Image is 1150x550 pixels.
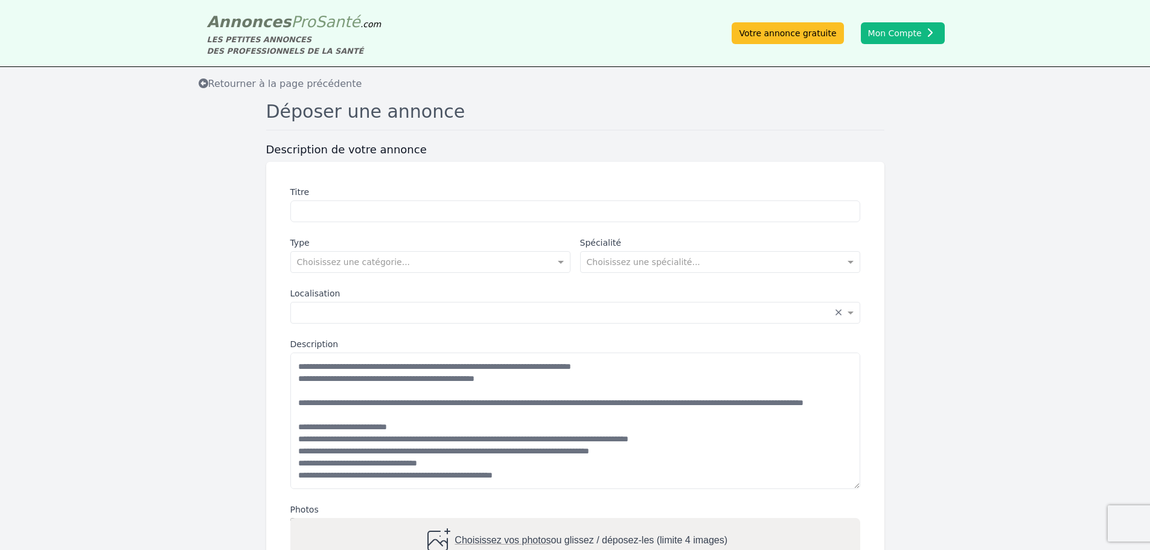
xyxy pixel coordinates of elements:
[207,34,382,57] div: LES PETITES ANNONCES DES PROFESSIONNELS DE LA SANTÉ
[290,237,570,249] label: Type
[290,287,860,299] label: Localisation
[207,13,292,31] span: Annonces
[455,536,551,546] span: Choisissez vos photos
[316,13,360,31] span: Santé
[290,338,860,350] label: Description
[207,13,382,31] a: AnnoncesProSanté.com
[291,13,316,31] span: Pro
[580,237,860,249] label: Spécialité
[266,142,884,157] h3: Description de votre annonce
[360,19,381,29] span: .com
[834,307,845,319] span: Clear all
[266,101,884,130] h1: Déposer une annonce
[199,78,208,88] i: Retourner à la liste
[290,186,860,198] label: Titre
[199,78,362,89] span: Retourner à la page précédente
[861,22,945,44] button: Mon Compte
[290,504,860,516] label: Photos
[732,22,843,44] a: Votre annonce gratuite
